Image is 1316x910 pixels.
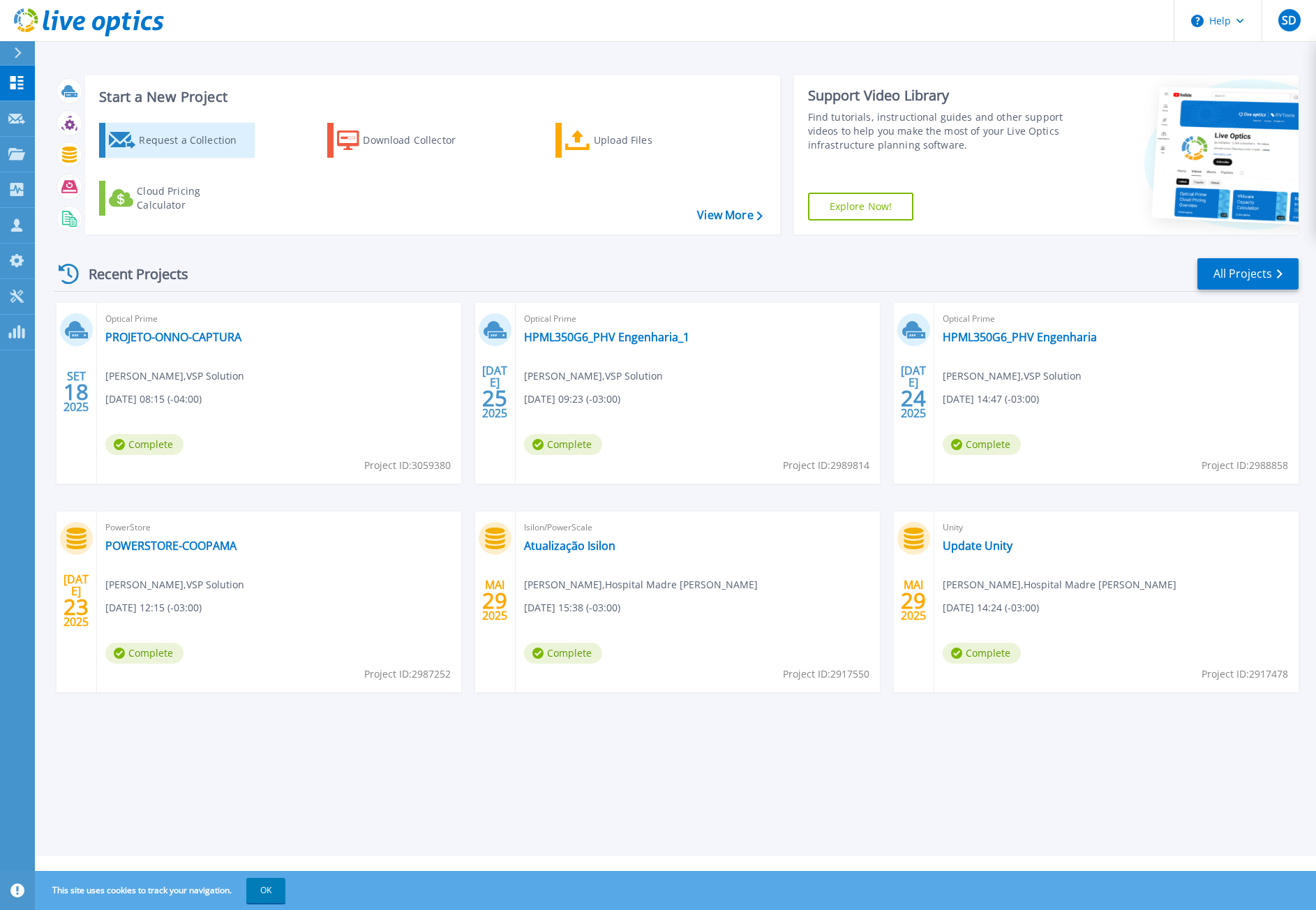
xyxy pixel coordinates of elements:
span: [PERSON_NAME] , VSP Solution [105,577,244,592]
a: Request a Collection [99,123,255,158]
span: Isilon/PowerScale [524,520,872,535]
span: [DATE] 12:15 (-03:00) [105,600,202,616]
span: [DATE] 14:24 (-03:00) [943,600,1039,616]
span: [PERSON_NAME] , Hospital Madre [PERSON_NAME] [943,577,1176,592]
span: Project ID: 2989814 [783,458,869,473]
a: Upload Files [555,123,711,158]
span: Project ID: 2917478 [1202,666,1288,682]
span: PowerStore [105,520,453,535]
span: 24 [901,392,926,404]
a: PROJETO-ONNO-CAPTURA [105,330,241,344]
span: [PERSON_NAME] , Hospital Madre [PERSON_NAME] [524,577,758,592]
button: OK [246,878,285,903]
a: Cloud Pricing Calculator [99,181,255,216]
span: Project ID: 3059380 [364,458,451,473]
span: Complete [943,434,1021,455]
div: [DATE] 2025 [481,366,508,417]
span: Unity [943,520,1290,535]
span: [PERSON_NAME] , VSP Solution [105,368,244,384]
span: Optical Prime [105,311,453,327]
a: HPML350G6_PHV Engenharia_1 [524,330,689,344]
div: Find tutorials, instructional guides and other support videos to help you make the most of your L... [808,110,1065,152]
div: [DATE] 2025 [900,366,927,417]
span: Optical Prime [943,311,1290,327]
div: MAI 2025 [481,575,508,626]
a: Download Collector [327,123,483,158]
div: Cloud Pricing Calculator [137,184,248,212]
div: Upload Files [594,126,705,154]
div: Request a Collection [139,126,251,154]
span: SD [1282,15,1296,26]
span: [DATE] 15:38 (-03:00) [524,600,620,616]
div: Support Video Library [808,87,1065,105]
span: Complete [105,643,184,664]
div: Recent Projects [54,257,207,291]
a: Atualização Isilon [524,539,615,553]
div: [DATE] 2025 [63,575,89,626]
span: Optical Prime [524,311,872,327]
span: 18 [63,386,89,398]
span: 25 [482,392,507,404]
div: Download Collector [363,126,474,154]
a: Explore Now! [808,193,914,221]
div: MAI 2025 [900,575,927,626]
a: HPML350G6_PHV Engenharia [943,330,1097,344]
span: Complete [524,434,602,455]
span: [PERSON_NAME] , VSP Solution [524,368,663,384]
span: Complete [943,643,1021,664]
span: [DATE] 08:15 (-04:00) [105,391,202,407]
span: Project ID: 2917550 [783,666,869,682]
span: 23 [63,601,89,613]
a: All Projects [1197,258,1299,290]
span: 29 [482,595,507,606]
span: Project ID: 2987252 [364,666,451,682]
h3: Start a New Project [99,89,762,105]
div: SET 2025 [63,366,89,417]
span: This site uses cookies to track your navigation. [38,878,285,903]
span: Project ID: 2988858 [1202,458,1288,473]
span: Complete [524,643,602,664]
span: Complete [105,434,184,455]
a: Update Unity [943,539,1012,553]
span: [PERSON_NAME] , VSP Solution [943,368,1082,384]
span: [DATE] 09:23 (-03:00) [524,391,620,407]
span: 29 [901,595,926,606]
a: View More [697,209,762,222]
span: [DATE] 14:47 (-03:00) [943,391,1039,407]
a: POWERSTORE-COOPAMA [105,539,237,553]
